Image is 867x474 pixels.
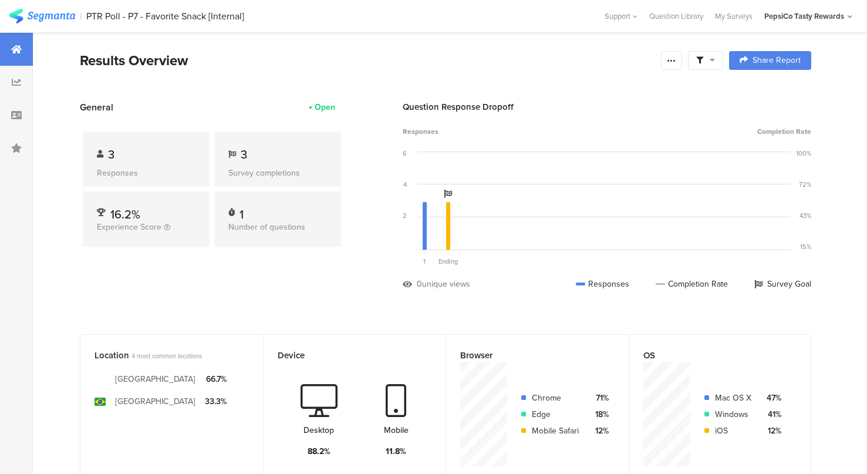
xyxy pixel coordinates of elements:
a: Question Library [643,11,709,22]
span: Responses [403,126,438,137]
span: Number of questions [228,221,305,233]
div: 12% [761,425,781,437]
div: 43% [799,211,811,220]
div: Browser [460,349,595,362]
div: PepsiCo Tasty Rewards [764,11,844,22]
div: Mac OS X [715,392,751,404]
div: Question Response Dropoff [403,100,811,113]
div: 47% [761,392,781,404]
i: Survey Goal [444,190,452,198]
div: Device [278,349,413,362]
div: Location [95,349,230,362]
div: [GEOGRAPHIC_DATA] [115,373,195,385]
div: iOS [715,425,751,437]
span: Experience Score [97,221,161,233]
div: unique views [422,278,470,290]
img: segmanta logo [9,9,75,23]
div: Windows [715,408,751,421]
div: 15% [800,242,811,251]
div: Results Overview [80,50,655,71]
div: 11.8% [386,445,406,458]
div: Desktop [303,424,334,436]
span: Share Report [753,56,801,65]
div: 71% [588,392,609,404]
div: Ending [436,257,460,266]
div: Open [315,101,335,113]
div: 66.7% [205,373,227,385]
div: 33.3% [205,395,227,408]
div: 41% [761,408,781,421]
div: Survey completions [228,167,327,179]
div: Chrome [532,392,579,404]
div: | [80,9,82,23]
span: 16.2% [110,206,140,223]
span: General [80,100,113,114]
div: 72% [799,180,811,189]
span: 4 most common locations [131,351,202,361]
div: Edge [532,408,579,421]
div: 100% [796,149,811,158]
div: Responses [576,278,629,290]
span: 3 [108,146,114,163]
div: Survey Goal [754,278,811,290]
div: 0 [417,278,422,290]
div: 2 [403,211,407,220]
div: 1 [239,206,244,217]
a: My Surveys [709,11,758,22]
div: 6 [403,149,407,158]
span: 3 [241,146,247,163]
div: Responses [97,167,195,179]
div: Mobile Safari [532,425,579,437]
span: 1 [423,257,426,266]
div: 4 [403,180,407,189]
div: 88.2% [308,445,330,458]
div: Mobile [384,424,409,436]
div: 18% [588,408,609,421]
div: [GEOGRAPHIC_DATA] [115,395,195,408]
div: Support [605,7,637,25]
div: OS [643,349,778,362]
div: PTR Poll - P7 - Favorite Snack [Internal] [86,11,244,22]
div: Completion Rate [656,278,728,290]
div: 12% [588,425,609,437]
span: Completion Rate [757,126,811,137]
